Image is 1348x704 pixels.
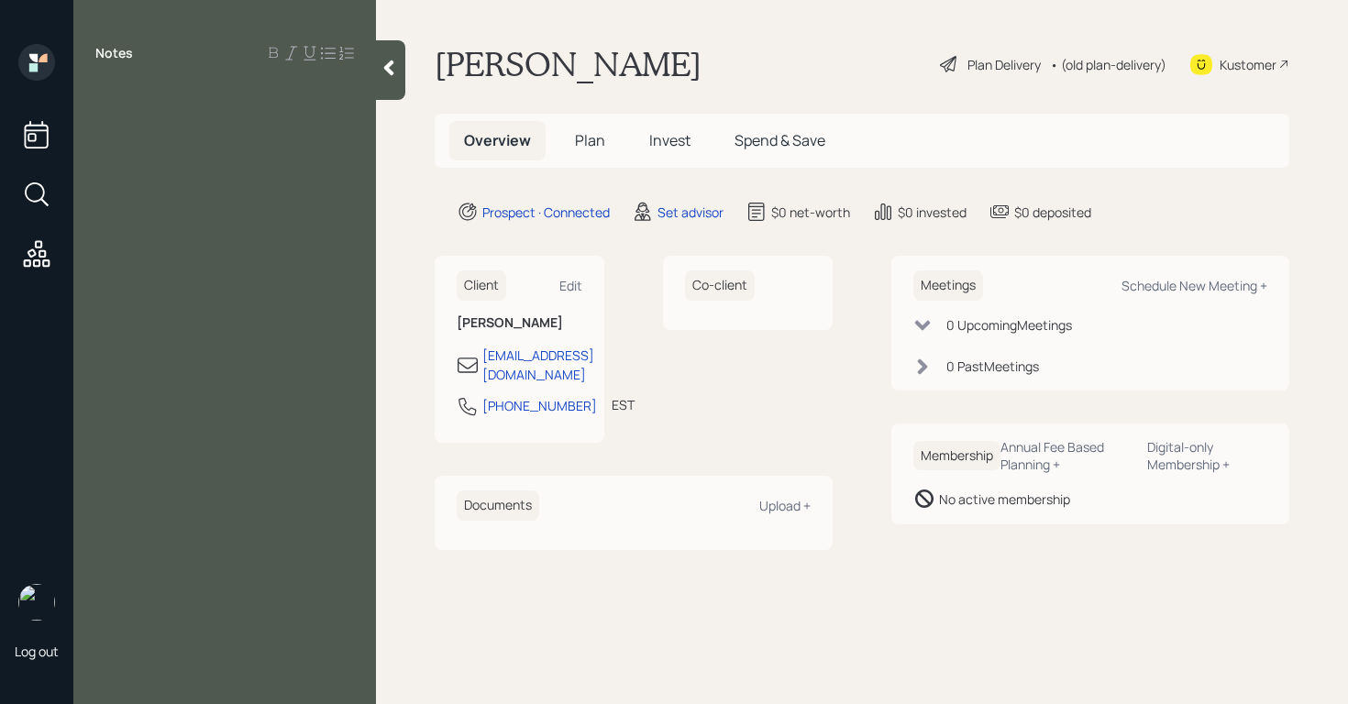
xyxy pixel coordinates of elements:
div: [PHONE_NUMBER] [482,396,597,415]
h6: [PERSON_NAME] [457,315,582,331]
div: Annual Fee Based Planning + [1000,438,1133,473]
div: Prospect · Connected [482,203,610,222]
div: $0 deposited [1014,203,1091,222]
h6: Membership [913,441,1000,471]
div: Kustomer [1220,55,1276,74]
h6: Documents [457,490,539,521]
div: Log out [15,643,59,660]
div: No active membership [939,489,1070,509]
div: • (old plan-delivery) [1050,55,1166,74]
span: Plan [575,130,605,150]
div: Set advisor [657,203,724,222]
h6: Co-client [685,270,755,301]
div: Plan Delivery [967,55,1041,74]
div: [EMAIL_ADDRESS][DOMAIN_NAME] [482,346,594,384]
div: $0 net-worth [771,203,850,222]
div: Schedule New Meeting + [1121,277,1267,294]
div: EST [612,395,635,414]
h1: [PERSON_NAME] [435,44,702,84]
div: Upload + [759,497,811,514]
h6: Client [457,270,506,301]
span: Invest [649,130,691,150]
label: Notes [95,44,133,62]
div: Digital-only Membership + [1147,438,1267,473]
div: $0 invested [898,203,967,222]
span: Spend & Save [735,130,825,150]
span: Overview [464,130,531,150]
img: retirable_logo.png [18,584,55,621]
div: 0 Past Meeting s [946,357,1039,376]
h6: Meetings [913,270,983,301]
div: Edit [559,277,582,294]
div: 0 Upcoming Meeting s [946,315,1072,335]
